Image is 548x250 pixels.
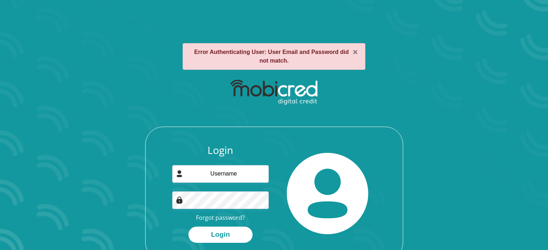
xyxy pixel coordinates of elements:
[176,196,183,204] img: Image
[353,48,358,56] button: ×
[188,227,253,243] button: Login
[176,170,183,177] img: user-icon image
[172,165,269,183] input: Username
[194,49,349,64] strong: Error Authenticating User: User Email and Password did not match.
[231,80,317,105] img: mobicred logo
[172,144,269,156] h3: Login
[196,214,245,222] a: Forgot password?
